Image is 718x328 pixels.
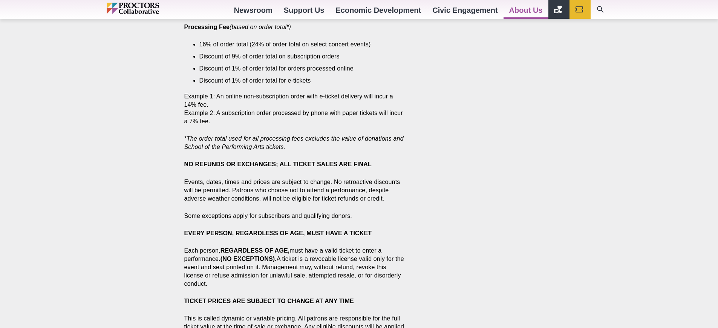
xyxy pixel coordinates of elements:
[184,178,406,203] p: Events, dates, times and prices are subject to change. No retroactive discounts will be permitted...
[184,247,406,288] p: Each person, must have a valid ticket to enter a performance. A ticket is a revocable license val...
[184,212,406,220] p: Some exceptions apply for subscribers and qualifying donors.
[220,256,277,262] strong: (NO EXCEPTIONS).
[184,24,230,30] strong: Processing Fee
[199,40,395,49] li: 16% of order total (24% of order total on select concert events)
[184,92,406,126] p: Example 1: An online non-subscription order with e-ticket delivery will incur a 14% fee. Example ...
[184,230,372,236] strong: EVERY PERSON, REGARDLESS OF AGE, MUST HAVE A TICKET
[199,64,395,73] li: Discount of 1% of order total for orders processed online
[220,247,290,254] strong: REGARDLESS OF AGE,
[184,161,372,167] strong: NO REFUNDS OR EXCHANGES; ALL TICKET SALES ARE FINAL
[230,24,291,30] em: (based on order total*)
[199,77,395,85] li: Discount of 1% of order total for e-tickets
[184,298,354,304] strong: TICKET PRICES ARE SUBJECT TO CHANGE AT ANY TIME
[695,275,710,290] a: Back to Top
[184,135,404,150] em: *The order total used for all processing fees excludes the value of donations and School of the P...
[107,3,191,14] img: Proctors logo
[199,52,395,61] li: Discount of 9% of order total on subscription orders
